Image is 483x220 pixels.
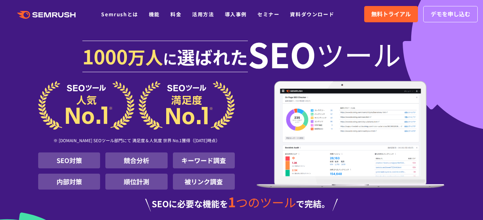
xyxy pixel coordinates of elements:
span: デモを申し込む [431,10,470,19]
a: Semrushとは [101,11,138,18]
span: 万人 [128,44,163,69]
a: デモを申し込む [423,6,478,22]
span: ツール [316,40,401,68]
span: 選ばれた [177,44,248,69]
span: に [163,48,177,69]
a: 機能 [149,11,160,18]
li: 順位計測 [105,174,167,190]
span: 無料トライアル [371,10,411,19]
span: で完結。 [296,197,330,210]
a: セミナー [257,11,279,18]
li: SEO対策 [38,152,100,168]
li: 競合分析 [105,152,167,168]
span: つのツール [236,193,296,211]
li: キーワード調査 [173,152,235,168]
a: 導入事例 [225,11,247,18]
li: 被リンク調査 [173,174,235,190]
a: 無料トライアル [364,6,418,22]
div: SEOに必要な機能を [38,195,445,212]
li: 内部対策 [38,174,100,190]
a: 活用方法 [192,11,214,18]
span: 1000 [82,42,128,70]
span: 1 [228,192,236,211]
span: SEO [248,40,316,68]
a: 資料ダウンロード [290,11,334,18]
div: ※ [DOMAIN_NAME] SEOツール部門にて 満足度＆人気度 世界 No.1獲得（[DATE]時点） [38,130,235,152]
a: 料金 [170,11,181,18]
